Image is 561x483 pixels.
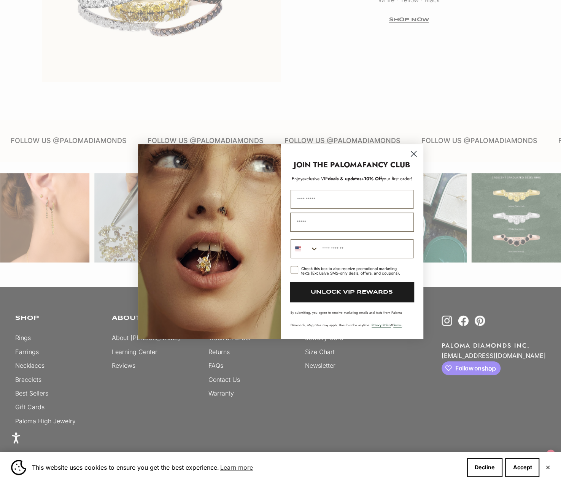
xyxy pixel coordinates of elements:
[407,147,420,160] button: Close dialog
[291,190,413,209] input: First Name
[291,240,318,258] button: Search Countries
[364,175,382,182] span: 10% Off
[318,240,413,258] input: Phone Number
[138,144,281,339] img: Loading...
[361,175,412,182] span: + your first order!
[292,175,302,182] span: Enjoy
[393,323,402,327] a: Terms
[372,323,403,327] span: & .
[301,266,404,275] div: Check this box to also receive promotional marketing texts (Exclusive SMS-only deals, offers, and...
[219,462,254,473] a: Learn more
[302,175,328,182] span: exclusive VIP
[291,310,413,327] p: By submitting, you agree to receive marketing emails and texts from Paloma Diamonds. Msg rates ma...
[302,175,361,182] span: deals & updates
[505,458,539,477] button: Accept
[290,213,414,232] input: Email
[294,159,362,170] strong: JOIN THE PALOMA
[545,465,550,470] button: Close
[290,282,414,302] button: UNLOCK VIP REWARDS
[32,462,461,473] span: This website uses cookies to ensure you get the best experience.
[11,460,26,475] img: Cookie banner
[295,246,301,252] img: United States
[467,458,502,477] button: Decline
[362,159,410,170] strong: FANCY CLUB
[372,323,391,327] a: Privacy Policy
